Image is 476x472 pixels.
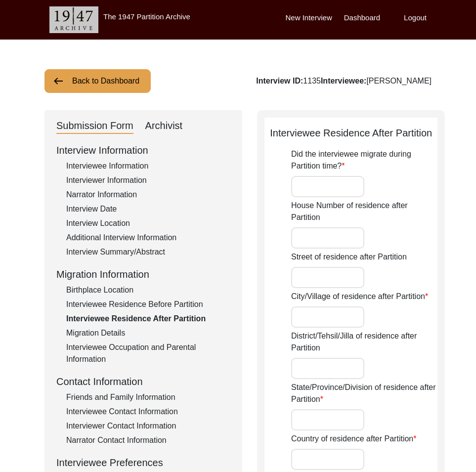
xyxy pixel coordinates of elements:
[291,251,407,263] label: Street of residence after Partition
[291,291,428,302] label: City/Village of residence after Partition
[66,203,230,215] div: Interview Date
[66,284,230,296] div: Birthplace Location
[321,77,366,85] b: Interviewee:
[56,267,230,282] div: Migration Information
[52,75,64,87] img: arrow-left.png
[56,143,230,158] div: Interview Information
[66,299,230,310] div: Interviewee Residence Before Partition
[66,189,230,201] div: Narrator Information
[291,200,437,223] label: House Number of residence after Partition
[66,406,230,418] div: Interviewee Contact Information
[56,455,230,470] div: Interviewee Preferences
[103,12,190,21] label: The 1947 Partition Archive
[404,12,427,24] label: Logout
[44,69,151,93] button: Back to Dashboard
[66,232,230,244] div: Additional Interview Information
[264,126,437,140] div: Interviewee Residence After Partition
[66,217,230,229] div: Interview Location
[256,77,303,85] b: Interview ID:
[291,330,437,354] label: District/Tehsil/Jilla of residence after Partition
[66,327,230,339] div: Migration Details
[291,433,416,445] label: Country of residence after Partition
[56,118,133,134] div: Submission Form
[66,391,230,403] div: Friends and Family Information
[66,246,230,258] div: Interview Summary/Abstract
[256,75,432,87] div: 1135 [PERSON_NAME]
[145,118,183,134] div: Archivist
[66,174,230,186] div: Interviewer Information
[49,6,98,33] img: header-logo.png
[344,12,380,24] label: Dashboard
[66,434,230,446] div: Narrator Contact Information
[291,148,437,172] label: Did the interviewee migrate during Partition time?
[66,313,230,325] div: Interviewee Residence After Partition
[66,420,230,432] div: Interviewer Contact Information
[66,342,230,365] div: Interviewee Occupation and Parental Information
[66,160,230,172] div: Interviewee Information
[286,12,332,24] label: New Interview
[56,374,230,389] div: Contact Information
[291,382,437,405] label: State/Province/Division of residence after Partition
